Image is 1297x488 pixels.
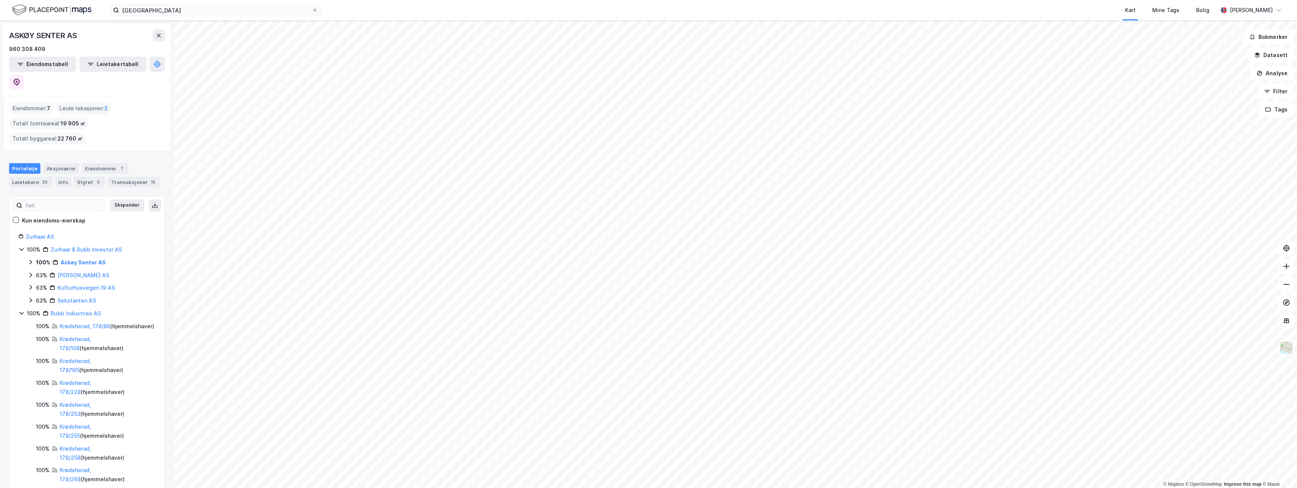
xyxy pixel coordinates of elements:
div: 100% [36,322,50,331]
a: Rubb Industries AS [51,310,101,317]
div: ( hjemmelshaver ) [60,378,155,397]
a: Krødsherad, 178/86 [60,323,110,329]
a: Askøy Senter AS [60,259,106,266]
div: Styret [74,177,105,187]
div: 15 [149,178,157,186]
a: Improve this map [1224,482,1261,487]
a: Mapbox [1163,482,1184,487]
div: ( hjemmelshaver ) [60,444,155,462]
input: Søk [22,200,105,211]
div: 100% [36,422,50,431]
input: Søk på adresse, matrikkel, gårdeiere, leietakere eller personer [119,5,312,16]
div: Kun eiendoms-eierskap [22,216,85,225]
a: Zurhaar AS [26,233,54,240]
a: Sekstanten AS [57,297,96,304]
a: Krødsherad, 178/108 [60,336,91,351]
button: Ekspander [110,199,144,212]
div: Info [55,177,71,187]
div: Totalt tomteareal : [9,117,88,130]
div: 20 [40,178,49,186]
div: Kontrollprogram for chat [1259,452,1297,488]
div: 960 308 409 [9,45,45,54]
div: ( hjemmelshaver ) [60,422,155,440]
button: Leietakertabell [79,57,147,72]
div: Mine Tags [1152,6,1179,15]
div: 100% [36,466,50,475]
a: Krødsherad, 178/253 [60,402,91,417]
a: [PERSON_NAME] AS [57,272,109,278]
div: Kart [1125,6,1136,15]
div: 100% [36,357,50,366]
div: 100% [27,245,40,254]
button: Filter [1258,84,1294,99]
a: Krødsherad, 178/228 [60,380,91,395]
div: 63% [36,283,47,292]
a: Zurhaar & Rubb Investor AS [51,246,122,253]
div: Eiendommer : [9,102,53,114]
div: 100% [36,378,50,388]
div: [PERSON_NAME] [1230,6,1273,15]
img: Z [1279,341,1294,355]
div: Bolig [1196,6,1209,15]
div: 5 [94,178,102,186]
button: Datasett [1248,48,1294,63]
div: ( hjemmelshaver ) [60,357,155,375]
div: Portefølje [9,163,40,174]
a: Krødsherad, 178/268 [60,467,91,482]
button: Bokmerker [1243,29,1294,45]
div: 100% [36,444,50,453]
button: Tags [1259,102,1294,117]
span: 19 905 ㎡ [60,119,85,128]
a: Krødsherad, 178/165 [60,358,91,373]
div: Transaksjoner [108,177,160,187]
a: OpenStreetMap [1186,482,1222,487]
span: 7 [47,104,50,113]
div: 100% [36,335,50,344]
span: 22 760 ㎡ [57,134,83,143]
img: logo.f888ab2527a4732fd821a326f86c7f29.svg [12,3,91,17]
iframe: Chat Widget [1259,452,1297,488]
a: Krødsherad, 178/255 [60,423,91,439]
div: 100% [36,258,50,267]
div: 100% [36,400,50,409]
a: Krødsherad, 178/258 [60,445,91,461]
div: Aksjonærer [43,163,79,174]
div: ( hjemmelshaver ) [60,322,154,331]
div: Eiendommer [82,163,128,174]
div: ( hjemmelshaver ) [60,400,155,419]
div: Leietakere [9,177,52,187]
div: 63% [36,271,47,280]
button: Eiendomstabell [9,57,76,72]
span: 2 [104,104,108,113]
div: 63% [36,296,47,305]
button: Analyse [1250,66,1294,81]
div: ( hjemmelshaver ) [60,335,155,353]
div: 100% [27,309,40,318]
div: 7 [118,165,125,172]
div: Totalt byggareal : [9,133,86,145]
div: ( hjemmelshaver ) [60,466,155,484]
div: ASKØY SENTER AS [9,29,79,42]
div: Leide lokasjoner : [56,102,111,114]
a: Kulturhusvegen 19 AS [57,284,115,291]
